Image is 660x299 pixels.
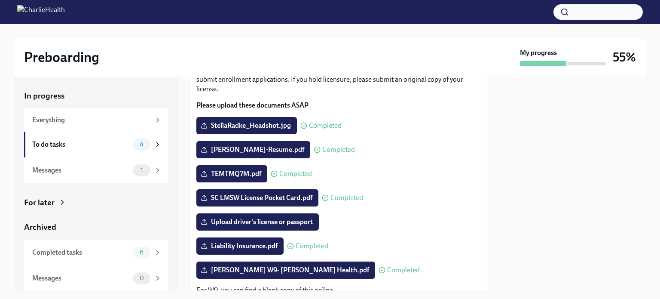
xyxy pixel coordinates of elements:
div: Completed tasks [32,248,130,257]
label: StellaRadke_Headshot.jpg [196,117,297,134]
span: 0 [134,275,149,281]
a: Everything [24,108,168,132]
img: CharlieHealth [17,5,65,19]
h2: Preboarding [24,49,99,66]
div: To do tasks [32,140,130,149]
div: Messages [32,274,130,283]
div: Messages [32,166,130,175]
label: TEMTMQ7M.pdf [196,165,267,182]
label: Liability Insurance.pdf [196,237,284,255]
label: Upload driver's license or passport [196,213,319,231]
span: 6 [134,249,149,256]
a: Archived [24,222,168,233]
a: To do tasks4 [24,132,168,157]
div: Everything [32,115,150,125]
a: Completed tasks6 [24,240,168,265]
span: Completed [309,122,342,129]
span: Upload driver's license or passport [202,218,313,226]
span: Completed [279,170,312,177]
a: Messages0 [24,265,168,291]
span: [PERSON_NAME]-Resume.pdf [202,145,304,154]
label: [PERSON_NAME]-Resume.pdf [196,141,310,158]
span: Completed [296,243,328,250]
span: 1 [135,167,148,173]
span: Completed [322,146,355,153]
strong: Please upload these documents ASAP [196,101,309,109]
span: Completed [330,194,363,201]
div: For later [24,197,55,208]
a: In progress [24,90,168,102]
h3: 55% [613,49,636,65]
label: SC LMSW License Pocket Card.pdf [196,189,318,207]
span: Liability Insurance.pdf [202,242,278,250]
span: Completed [387,267,420,274]
p: The following documents are needed to complete your contractor profile and, in some cases, to sub... [196,65,481,94]
span: [PERSON_NAME] W9- [PERSON_NAME] Health.pdf [202,266,369,274]
span: StellaRadke_Headshot.jpg [202,121,291,130]
span: SC LMSW License Pocket Card.pdf [202,194,312,202]
a: Messages1 [24,157,168,183]
label: [PERSON_NAME] W9- [PERSON_NAME] Health.pdf [196,262,375,279]
a: For later [24,197,168,208]
span: 4 [134,141,149,148]
p: For W9, you can find a blank copy of this online. [196,286,481,295]
span: TEMTMQ7M.pdf [202,170,261,178]
strong: My progress [520,48,557,58]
